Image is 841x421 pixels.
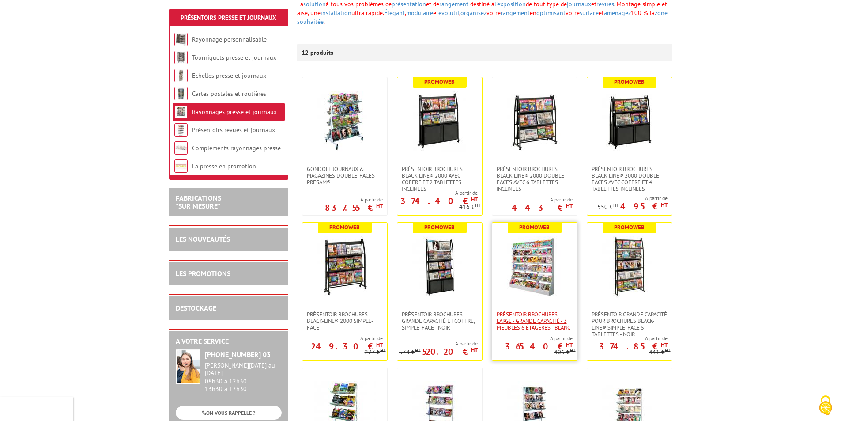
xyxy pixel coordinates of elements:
[597,195,668,202] span: A partir de
[566,202,573,210] sup: HT
[592,311,668,338] span: Présentoir grande capacité pour brochures Black-Line® simple-face 5 tablettes - Noir
[176,235,230,243] a: LES NOUVEAUTÉS
[580,9,599,17] a: surface
[570,347,576,353] sup: HT
[599,236,660,298] img: Présentoir grande capacité pour brochures Black-Line® simple-face 5 tablettes - Noir
[325,205,383,210] p: 837.55 €
[400,198,478,204] p: 374.40 €
[497,166,573,192] span: Présentoir brochures Black-Line® 2000 double-faces avec 6 tablettes inclinées
[176,406,282,420] a: ON VOUS RAPPELLE ?
[176,269,230,278] a: LES PROMOTIONS
[504,236,566,298] img: Présentoir Brochures large - grande capacité - 3 meubles 6 étagères - Blanc
[512,205,573,210] p: 443 €
[397,311,482,331] a: Présentoir brochures Grande capacité et coffre, simple-face - Noir
[314,236,376,298] img: Présentoir brochures Black-Line® 2000 simple-face
[810,391,841,421] button: Cookies (fenêtre modale)
[192,53,276,61] a: Tourniquets presse et journaux
[174,87,188,100] img: Cartes postales et routières
[665,347,671,353] sup: HT
[406,9,433,17] a: modulaire
[297,9,668,26] font: en
[599,91,660,152] img: Présentoir brochures Black-Line® 2000 double-faces avec coffre et 4 tablettes inclinées
[174,105,188,118] img: Rayonnages presse et journaux
[587,311,672,338] a: Présentoir grande capacité pour brochures Black-Line® simple-face 5 tablettes - Noir
[661,201,668,209] sup: HT
[402,311,478,331] span: Présentoir brochures Grande capacité et coffre, simple-face - Noir
[519,224,550,231] b: Promoweb
[192,108,277,116] a: Rayonnages presse et journaux
[324,18,325,26] font: .
[311,344,383,349] p: 249.30 €
[620,204,668,209] p: 495 €
[413,91,466,152] img: Présentoir brochures Black-Line® 2000 avec coffre et 2 tablettes inclinées
[460,9,486,17] span: organisez
[399,349,421,356] p: 578 €
[192,126,275,134] a: Présentoirs revues et journaux
[297,18,324,26] a: souhaitée
[471,346,478,354] sup: HT
[176,193,221,210] a: FABRICATIONS"Sur Mesure"
[655,9,668,17] a: zone
[422,349,478,354] p: 520.20 €
[297,9,668,26] font: 100 % la
[174,159,188,173] img: La presse en promotion
[475,202,481,208] sup: HT
[438,9,459,17] a: évolutif
[402,166,478,192] span: Présentoir brochures Black-Line® 2000 avec coffre et 2 tablettes inclinées
[587,335,668,342] span: A partir de
[592,166,668,192] span: Présentoir brochures Black-Line® 2000 double-faces avec coffre et 4 tablettes inclinées
[174,141,188,155] img: Compléments rayonnages presse
[649,349,671,356] p: 441 €
[492,166,577,192] a: Présentoir brochures Black-Line® 2000 double-faces avec 6 tablettes inclinées
[424,224,455,231] b: Promoweb
[471,196,478,203] sup: HT
[176,338,282,345] h2: A votre service
[613,202,619,208] sup: HT
[174,69,188,82] img: Echelles presse et journaux
[505,344,573,349] p: 365.40 €
[815,394,837,417] img: Cookies (fenêtre modale)
[397,166,482,192] a: Présentoir brochures Black-Line® 2000 avec coffre et 2 tablettes inclinées
[409,236,471,298] img: Présentoir brochures Grande capacité et coffre, simple-face - Noir
[192,90,266,98] a: Cartes postales et routières
[321,9,351,17] a: installation
[205,362,282,392] div: 08h30 à 12h30 13h30 à 17h30
[492,311,577,331] a: Présentoir Brochures large - grande capacité - 3 meubles 6 étagères - Blanc
[192,162,256,170] a: La presse en promotion
[325,196,383,203] span: A partir de
[501,9,530,17] a: rangement
[604,9,631,17] a: aménagez
[614,224,645,231] b: Promoweb
[497,311,573,331] span: Présentoir Brochures large - grande capacité - 3 meubles 6 étagères - Blanc
[512,196,573,203] span: A partir de
[174,33,188,46] img: Rayonnage personnalisable
[307,166,383,186] span: Gondole journaux & magazines double-faces Presam®
[376,341,383,349] sup: HT
[181,14,276,22] a: Présentoirs Presse et Journaux
[597,204,619,210] p: 550 €
[314,91,376,152] img: Gondole journaux & magazines double-faces Presam®
[384,9,405,17] a: Élégant
[297,9,668,26] font: ,
[536,9,566,17] a: optimisant
[399,340,478,347] span: A partir de
[205,362,282,377] div: [PERSON_NAME][DATE] au [DATE]
[329,224,360,231] b: Promoweb
[297,9,668,26] font: ultra rapide.
[297,9,668,26] font: votre
[176,303,216,312] a: DESTOCKAGE
[302,166,387,186] a: Gondole journaux & magazines double-faces Presam®
[599,344,668,349] p: 374.85 €
[192,72,266,80] a: Echelles presse et journaux
[297,9,668,26] font: et
[424,78,455,86] b: Promoweb
[397,190,478,197] span: A partir de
